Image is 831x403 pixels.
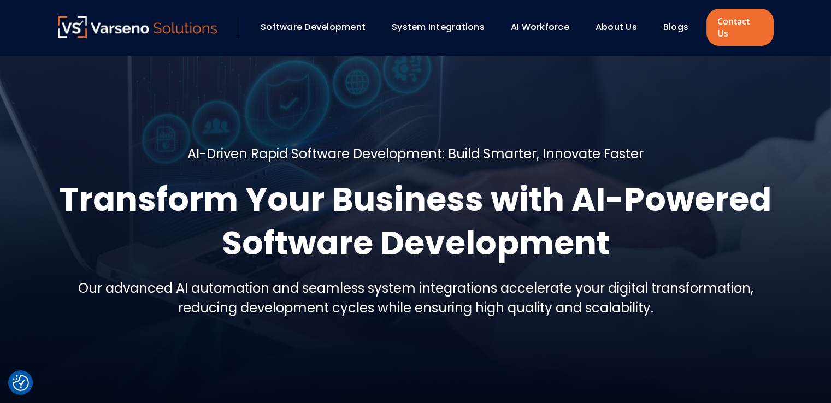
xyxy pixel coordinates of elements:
a: System Integrations [392,21,485,33]
h5: Our advanced AI automation and seamless system integrations accelerate your digital transformatio... [58,278,774,318]
h1: Transform Your Business with AI-Powered Software Development [58,177,774,265]
a: Contact Us [706,9,773,46]
h5: AI-Driven Rapid Software Development: Build Smarter, Innovate Faster [187,144,644,164]
img: Varseno Solutions – Product Engineering & IT Services [58,16,217,38]
button: Cookie Settings [13,375,29,391]
div: AI Workforce [505,18,585,37]
img: Revisit consent button [13,375,29,391]
a: Blogs [663,21,688,33]
div: About Us [590,18,652,37]
a: AI Workforce [511,21,569,33]
div: Blogs [658,18,704,37]
div: System Integrations [386,18,500,37]
div: Software Development [255,18,381,37]
a: About Us [596,21,637,33]
a: Software Development [261,21,366,33]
